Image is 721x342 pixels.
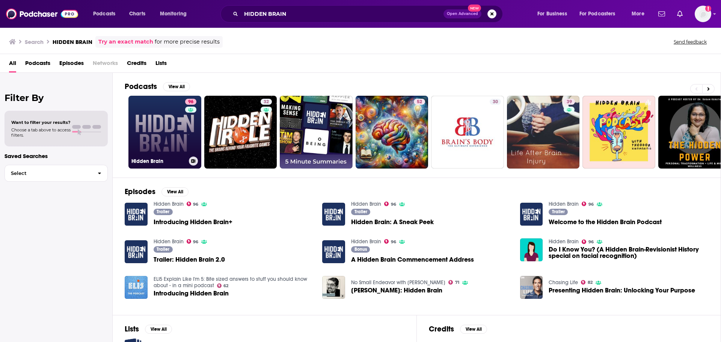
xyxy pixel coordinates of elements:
a: Introducing Hidden Brain+ [154,219,232,225]
a: Trailer: Hidden Brain 2.0 [154,256,225,263]
a: Introducing Hidden Brain+ [125,203,148,226]
a: 52 [414,99,425,105]
a: Show notifications dropdown [655,8,668,20]
a: 96 [187,239,199,244]
button: open menu [532,8,576,20]
span: Trailer [354,209,367,214]
a: 96Hidden Brain [128,96,201,169]
a: Show notifications dropdown [674,8,686,20]
span: 96 [188,98,193,106]
span: Podcasts [25,57,50,72]
img: Introducing Hidden Brain [125,276,148,299]
span: Select [5,171,92,176]
span: Open Advanced [447,12,478,16]
span: 96 [588,203,594,206]
a: Hidden Brain: A Sneak Peek [351,219,434,225]
img: User Profile [695,6,711,22]
span: 82 [588,281,593,284]
span: 30 [493,98,498,106]
button: Open AdvancedNew [443,9,481,18]
span: New [468,5,481,12]
a: All [9,57,16,72]
span: Trailer [157,247,169,252]
a: 96 [582,202,594,206]
img: Trailer: Hidden Brain 2.0 [125,240,148,263]
svg: Add a profile image [705,6,711,12]
a: ListsView All [125,324,172,334]
a: Hidden Brain [549,238,579,245]
a: Episodes [59,57,84,72]
img: Shankar Vedantam: Hidden Brain [322,276,345,299]
a: 82 [581,280,593,285]
span: More [632,9,644,19]
span: 62 [223,284,228,288]
span: Choose a tab above to access filters. [11,127,71,138]
h2: Episodes [125,187,155,196]
button: View All [163,82,190,91]
a: Do I Know You? (A Hidden Brain-Revisionist History special on facial recognition) [549,246,709,259]
h3: Hidden Brain [131,158,186,164]
span: Want to filter your results? [11,120,71,125]
a: Credits [127,57,146,72]
span: Presenting Hidden Brain: Unlocking Your Purpose [549,287,695,294]
a: Introducing Hidden Brain [154,290,229,297]
img: A Hidden Brain Commencement Address [322,240,345,263]
img: Hidden Brain: A Sneak Peek [322,203,345,226]
a: 39 [564,99,575,105]
a: 96 [187,202,199,206]
span: For Business [537,9,567,19]
input: Search podcasts, credits, & more... [241,8,443,20]
a: Welcome to the Hidden Brain Podcast [520,203,543,226]
h3: HIDDEN BRAIN [53,38,92,45]
span: Trailer [552,209,565,214]
button: Select [5,165,108,182]
h2: Podcasts [125,82,157,91]
button: Send feedback [671,39,709,45]
span: 71 [455,281,459,284]
span: Networks [93,57,118,72]
button: Show profile menu [695,6,711,22]
span: Podcasts [93,9,115,19]
a: 30 [490,99,501,105]
a: Charts [124,8,150,20]
a: 71 [448,280,459,285]
img: Do I Know You? (A Hidden Brain-Revisionist History special on facial recognition) [520,238,543,261]
span: 32 [264,98,269,106]
a: 62 [217,283,229,288]
p: Saved Searches [5,152,108,160]
span: 96 [193,240,198,244]
a: Welcome to the Hidden Brain Podcast [549,219,662,225]
a: Try an exact match [98,38,153,46]
span: 96 [193,203,198,206]
a: Hidden Brain [351,238,381,245]
span: for more precise results [155,38,220,46]
a: 96 [384,239,396,244]
a: Lists [155,57,167,72]
a: Chasing Life [549,279,578,286]
a: 96 [384,202,396,206]
a: ELI5 Explain Like I'm 5: Bite sized answers to stuff you should know about - in a mini podcast [154,276,307,289]
button: View All [161,187,189,196]
a: Presenting Hidden Brain: Unlocking Your Purpose [520,276,543,299]
span: Monitoring [160,9,187,19]
a: 96 [185,99,196,105]
span: 39 [567,98,572,106]
a: EpisodesView All [125,187,189,196]
h2: Lists [125,324,139,334]
a: No Small Endeavor with Lee C. Camp [351,279,445,286]
button: View All [460,325,487,334]
a: A Hidden Brain Commencement Address [351,256,474,263]
span: 52 [417,98,422,106]
a: Hidden Brain [549,201,579,207]
h2: Credits [429,324,454,334]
